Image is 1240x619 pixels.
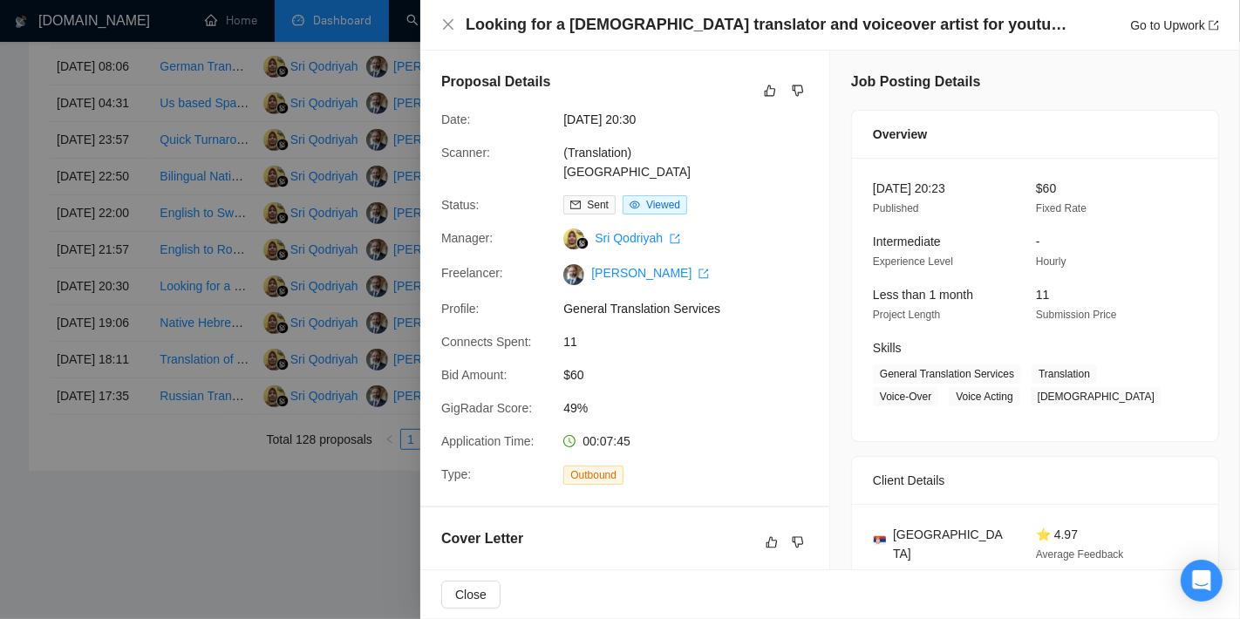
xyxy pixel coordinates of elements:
span: Project Length [873,309,940,321]
span: export [698,269,709,279]
span: [DEMOGRAPHIC_DATA] [1031,387,1162,406]
button: like [761,532,782,553]
a: [PERSON_NAME] export [591,266,709,280]
h5: Cover Letter [441,528,523,549]
span: $60 [1036,181,1056,195]
span: Bid Amount: [441,368,508,382]
span: [DATE] 20:23 [873,181,945,195]
button: Close [441,17,455,32]
h5: Job Posting Details [851,71,980,92]
span: Outbound [563,466,623,485]
span: Average Feedback [1036,548,1124,561]
span: General Translation Services [873,364,1021,384]
span: Sent [587,199,609,211]
span: dislike [792,84,804,98]
span: Published [873,202,919,214]
span: [GEOGRAPHIC_DATA] [893,525,1008,563]
span: Voice Acting [949,387,1019,406]
span: ⭐ 4.97 [1036,527,1078,541]
button: like [760,80,780,101]
span: Status: [441,198,480,212]
span: Submission Price [1036,309,1117,321]
span: 00:07:45 [583,434,630,448]
span: Experience Level [873,255,953,268]
span: [DATE] 20:30 [563,110,825,129]
h4: Looking for a [DEMOGRAPHIC_DATA] translator and voiceover artist for youtube videos [466,14,1067,36]
button: Close [441,581,501,609]
span: dislike [792,535,804,549]
a: Go to Upworkexport [1130,18,1219,32]
span: clock-circle [563,435,576,447]
h5: Proposal Details [441,71,550,92]
div: Client Details [873,457,1197,504]
span: mail [570,200,581,210]
span: Manager: [441,231,493,245]
button: dislike [787,532,808,553]
span: GigRadar Score: [441,401,532,415]
img: c1MnlZiiyiQb2tpEAeAz2i6vmMdAUKNpzgsfom6rexc319BjUqG6BNCiGK2NsCkp_T [563,264,584,285]
span: Fixed Rate [1036,202,1087,214]
span: $60 [563,365,825,384]
span: export [1209,20,1219,31]
span: export [670,234,680,244]
span: Voice-Over [873,387,938,406]
span: Translation [1032,364,1097,384]
span: - [1036,235,1040,248]
a: Sri Qodriyah export [595,231,680,245]
span: Skills [873,341,902,355]
span: Profile: [441,302,480,316]
span: Overview [873,125,927,144]
img: gigradar-bm.png [576,237,589,249]
span: Viewed [646,199,680,211]
span: like [764,84,776,98]
span: 49% [563,398,825,418]
span: Type: [441,467,471,481]
span: General Translation Services [563,299,825,318]
span: 11 [1036,288,1050,302]
span: close [441,17,455,31]
span: Hourly [1036,255,1066,268]
span: 11 [563,332,825,351]
span: Close [455,585,487,604]
span: Application Time: [441,434,535,448]
span: like [766,535,778,549]
span: Scanner: [441,146,490,160]
button: dislike [787,80,808,101]
div: Open Intercom Messenger [1181,560,1223,602]
span: eye [630,200,640,210]
span: Freelancer: [441,266,503,280]
span: Date: [441,112,470,126]
span: Less than 1 month [873,288,973,302]
a: (Translation) [GEOGRAPHIC_DATA] [563,146,691,179]
span: Intermediate [873,235,941,248]
span: [GEOGRAPHIC_DATA] 07:26 PM [873,568,982,600]
img: 🇷🇸 [874,534,886,547]
span: Connects Spent: [441,335,532,349]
